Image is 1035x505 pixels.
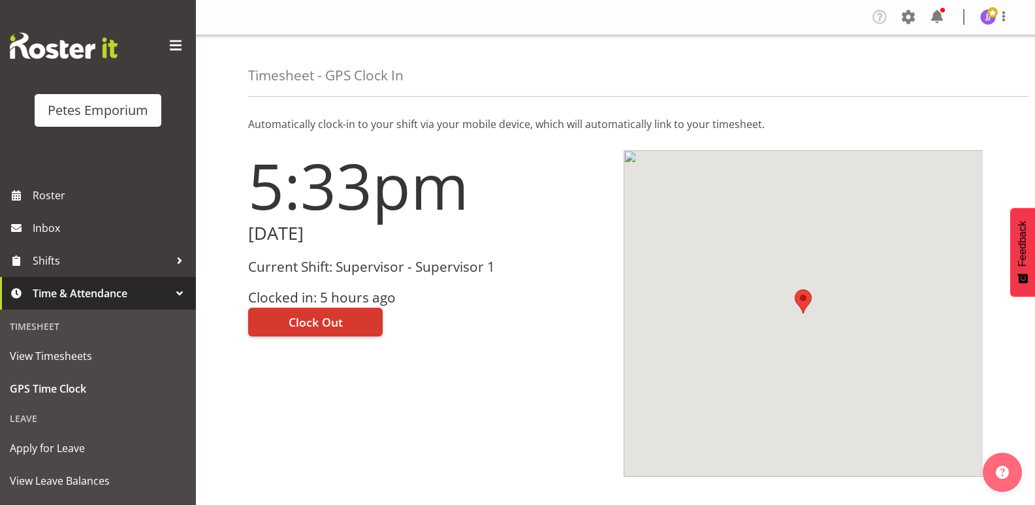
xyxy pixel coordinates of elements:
[10,33,118,59] img: Rosterit website logo
[10,471,186,491] span: View Leave Balances
[33,186,189,205] span: Roster
[3,405,193,432] div: Leave
[980,9,996,25] img: janelle-jonkers702.jpg
[248,259,608,274] h3: Current Shift: Supervisor - Supervisor 1
[3,313,193,340] div: Timesheet
[10,346,186,366] span: View Timesheets
[10,379,186,399] span: GPS Time Clock
[33,284,170,303] span: Time & Attendance
[1010,208,1035,297] button: Feedback - Show survey
[10,438,186,458] span: Apply for Leave
[1017,221,1028,267] span: Feedback
[248,150,608,221] h1: 5:33pm
[33,251,170,270] span: Shifts
[3,340,193,372] a: View Timesheets
[33,218,189,238] span: Inbox
[996,466,1009,479] img: help-xxl-2.png
[248,68,404,83] h4: Timesheet - GPS Clock In
[248,290,608,305] h3: Clocked in: 5 hours ago
[3,372,193,405] a: GPS Time Clock
[248,116,983,132] p: Automatically clock-in to your shift via your mobile device, which will automatically link to you...
[289,314,343,331] span: Clock Out
[248,308,383,336] button: Clock Out
[48,101,148,120] div: Petes Emporium
[3,432,193,464] a: Apply for Leave
[248,223,608,244] h2: [DATE]
[3,464,193,497] a: View Leave Balances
